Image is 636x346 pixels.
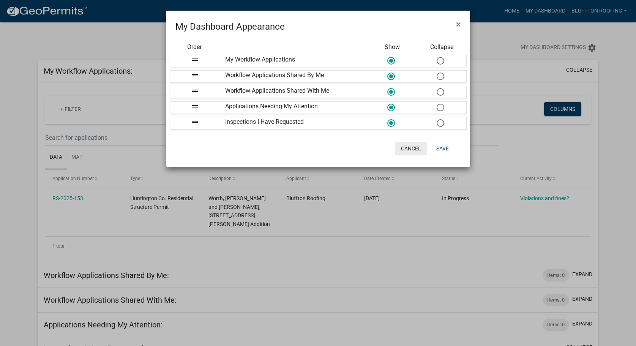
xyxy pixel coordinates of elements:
[450,14,467,35] button: Close
[219,117,368,129] div: Inspections I Have Requested
[219,86,368,98] div: Workflow Applications Shared With Me
[190,102,199,111] i: drag_handle
[368,43,417,52] div: Show
[190,117,199,126] i: drag_handle
[190,71,199,80] i: drag_handle
[219,102,368,114] div: Applications Needing My Attention
[175,20,285,33] h4: My Dashboard Appearance
[190,86,199,95] i: drag_handle
[219,71,368,82] div: Workflow Applications Shared By Me
[430,142,455,155] button: Save
[170,43,219,52] div: Order
[456,19,461,30] span: ×
[395,142,427,155] button: Cancel
[417,43,466,52] div: Collapse
[219,55,368,67] div: My Workflow Applications
[190,55,199,64] i: drag_handle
